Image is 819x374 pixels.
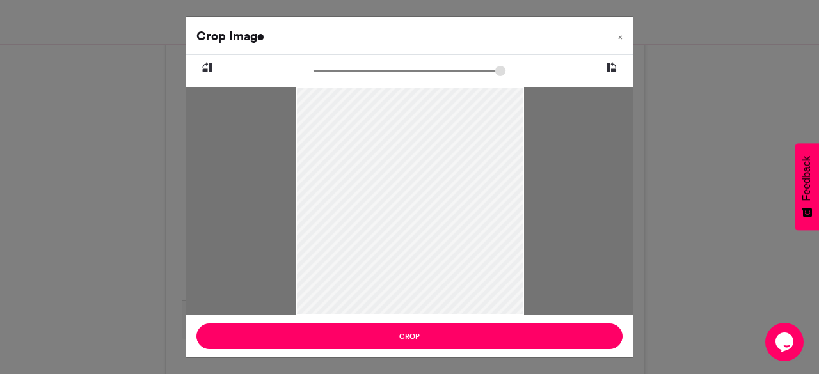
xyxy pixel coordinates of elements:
[795,143,819,230] button: Feedback - Show survey
[618,33,623,41] span: ×
[196,323,623,349] button: Crop
[765,323,806,361] iframe: chat widget
[608,17,633,52] button: Close
[801,156,813,201] span: Feedback
[196,27,264,45] h4: Crop Image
